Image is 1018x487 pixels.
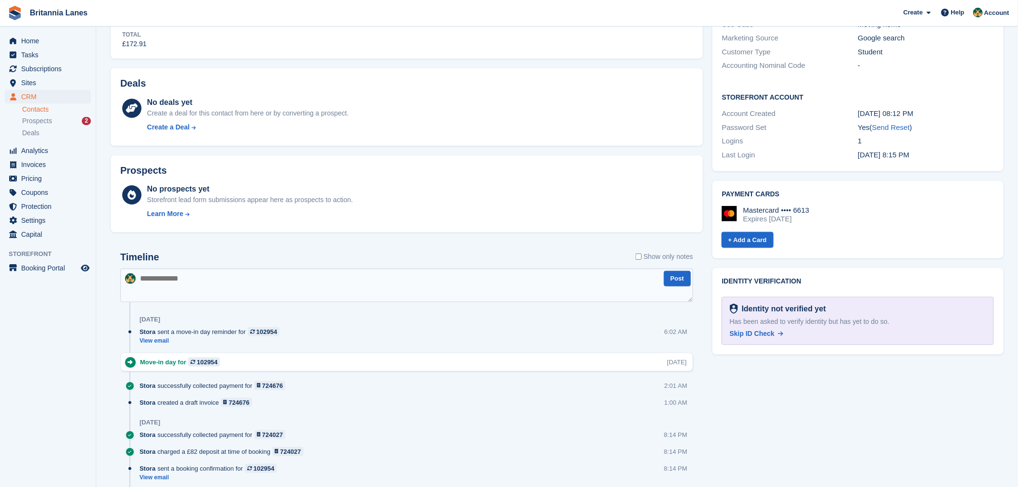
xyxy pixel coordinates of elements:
[722,232,774,248] a: + Add a Card
[140,327,155,336] span: Stora
[22,105,91,114] a: Contacts
[21,90,79,103] span: CRM
[140,430,155,439] span: Stora
[21,200,79,213] span: Protection
[21,228,79,241] span: Capital
[140,419,160,426] div: [DATE]
[5,48,91,62] a: menu
[147,122,190,132] div: Create a Deal
[858,108,994,119] div: [DATE] 08:12 PM
[9,249,96,259] span: Storefront
[722,206,737,221] img: Mastercard Logo
[82,117,91,125] div: 2
[21,158,79,171] span: Invoices
[5,158,91,171] a: menu
[140,464,155,473] span: Stora
[730,330,775,337] span: Skip ID Check
[254,381,286,390] a: 724676
[140,447,155,456] span: Stora
[147,209,353,219] a: Learn More
[21,214,79,227] span: Settings
[22,128,91,138] a: Deals
[5,186,91,199] a: menu
[8,6,22,20] img: stora-icon-8386f47178a22dfd0bd8f6a31ec36ba5ce8667c1dd55bd0f319d3a0aa187defe.svg
[903,8,923,17] span: Create
[722,191,994,198] h2: Payment cards
[147,122,349,132] a: Create a Deal
[743,215,810,223] div: Expires [DATE]
[120,252,159,263] h2: Timeline
[722,108,858,119] div: Account Created
[5,214,91,227] a: menu
[5,90,91,103] a: menu
[248,327,280,336] a: 102954
[120,78,146,89] h2: Deals
[872,123,910,131] a: Send Reset
[140,381,155,390] span: Stora
[245,464,277,473] a: 102954
[667,358,687,367] div: [DATE]
[280,447,301,456] div: 724027
[722,47,858,58] div: Customer Type
[722,278,994,285] h2: Identity verification
[5,76,91,90] a: menu
[140,327,284,336] div: sent a move-in day reminder for
[858,136,994,147] div: 1
[730,329,784,339] a: Skip ID Check
[636,252,693,262] label: Show only notes
[140,464,281,473] div: sent a booking confirmation for
[262,381,283,390] div: 724676
[21,48,79,62] span: Tasks
[120,165,167,176] h2: Prospects
[973,8,983,17] img: Nathan Kellow
[5,172,91,185] a: menu
[229,398,249,407] div: 724676
[140,381,290,390] div: successfully collected payment for
[730,304,738,314] img: Identity Verification Ready
[858,47,994,58] div: Student
[262,430,283,439] div: 724027
[722,33,858,44] div: Marketing Source
[125,273,136,284] img: Nathan Kellow
[22,116,91,126] a: Prospects 2
[722,122,858,133] div: Password Set
[738,303,826,315] div: Identity not verified yet
[21,34,79,48] span: Home
[147,97,349,108] div: No deals yet
[140,337,284,345] a: View email
[858,122,994,133] div: Yes
[664,271,691,287] button: Post
[122,39,147,49] div: £172.91
[664,327,687,336] div: 6:02 AM
[26,5,91,21] a: Britannia Lanes
[147,183,353,195] div: No prospects yet
[147,108,349,118] div: Create a deal for this contact from here or by converting a prospect.
[636,252,642,262] input: Show only notes
[197,358,217,367] div: 102954
[722,92,994,102] h2: Storefront Account
[664,381,687,390] div: 2:01 AM
[221,398,252,407] a: 724676
[140,474,281,482] a: View email
[140,398,257,407] div: created a draft invoice
[21,172,79,185] span: Pricing
[272,447,304,456] a: 724027
[5,144,91,157] a: menu
[21,186,79,199] span: Coupons
[140,398,155,407] span: Stora
[21,144,79,157] span: Analytics
[5,34,91,48] a: menu
[870,123,912,131] span: ( )
[984,8,1009,18] span: Account
[664,430,687,439] div: 8:14 PM
[730,317,986,327] div: Has been asked to verify identity but has yet to do so.
[664,398,687,407] div: 1:00 AM
[5,62,91,76] a: menu
[21,62,79,76] span: Subscriptions
[188,358,220,367] a: 102954
[21,76,79,90] span: Sites
[743,206,810,215] div: Mastercard •••• 6613
[79,262,91,274] a: Preview store
[858,151,909,159] time: 2025-08-21 19:15:11 UTC
[140,358,225,367] div: Move-in day for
